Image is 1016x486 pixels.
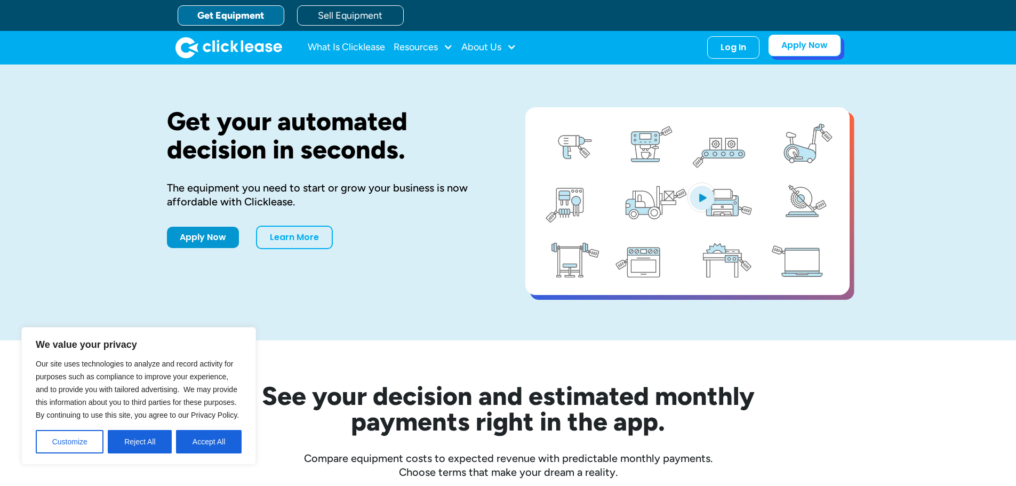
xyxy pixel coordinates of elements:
div: Resources [394,37,453,58]
h2: See your decision and estimated monthly payments right in the app. [210,383,807,434]
a: home [175,37,282,58]
p: We value your privacy [36,338,242,351]
img: Blue play button logo on a light blue circular background [687,182,716,212]
button: Customize [36,430,103,453]
a: Apply Now [167,227,239,248]
a: Sell Equipment [297,5,404,26]
div: Compare equipment costs to expected revenue with predictable monthly payments. Choose terms that ... [167,451,850,479]
div: About Us [461,37,516,58]
a: What Is Clicklease [308,37,385,58]
button: Accept All [176,430,242,453]
span: Our site uses technologies to analyze and record activity for purposes such as compliance to impr... [36,360,239,419]
button: Reject All [108,430,172,453]
a: Apply Now [768,34,841,57]
div: We value your privacy [21,327,256,465]
div: Log In [721,42,746,53]
img: Clicklease logo [175,37,282,58]
a: Get Equipment [178,5,284,26]
a: Learn More [256,226,333,249]
h1: Get your automated decision in seconds. [167,107,491,164]
div: The equipment you need to start or grow your business is now affordable with Clicklease. [167,181,491,209]
a: open lightbox [525,107,850,295]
